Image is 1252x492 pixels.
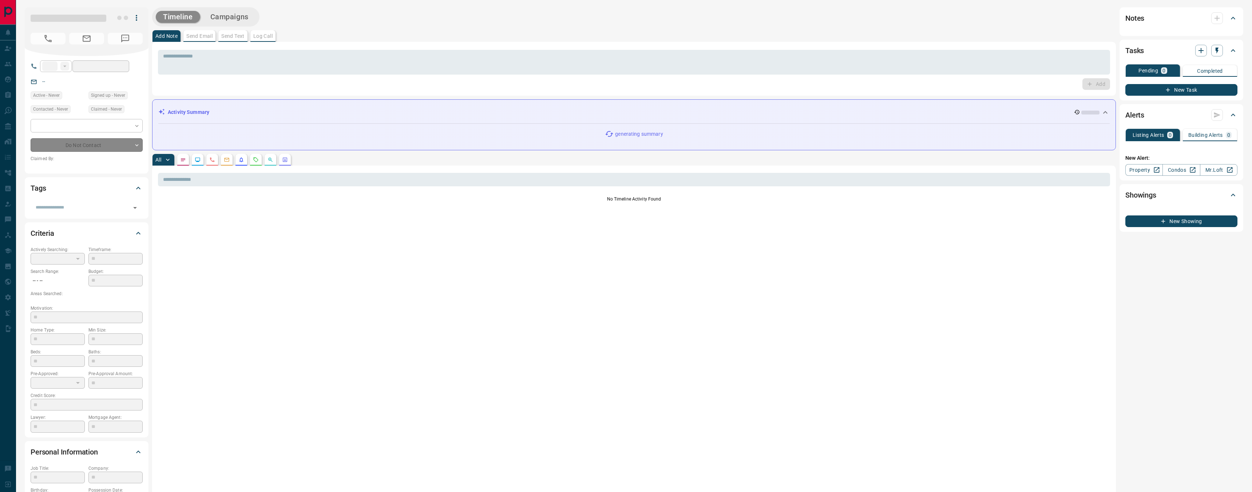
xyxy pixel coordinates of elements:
[69,33,104,44] span: No Email
[31,392,143,399] p: Credit Score:
[209,157,215,163] svg: Calls
[88,327,143,333] p: Min Size:
[155,157,161,162] p: All
[1125,154,1237,162] p: New Alert:
[1125,9,1237,27] div: Notes
[1162,164,1200,176] a: Condos
[1125,109,1144,121] h2: Alerts
[158,196,1110,202] p: No Timeline Activity Found
[42,79,45,84] a: --
[31,182,46,194] h2: Tags
[203,11,256,23] button: Campaigns
[31,246,85,253] p: Actively Searching:
[88,414,143,421] p: Mortgage Agent:
[1125,84,1237,96] button: New Task
[1125,189,1156,201] h2: Showings
[180,157,186,163] svg: Notes
[1188,132,1223,138] p: Building Alerts
[88,370,143,377] p: Pre-Approval Amount:
[1133,132,1164,138] p: Listing Alerts
[1125,186,1237,204] div: Showings
[155,33,178,39] p: Add Note
[31,155,143,162] p: Claimed By:
[31,446,98,458] h2: Personal Information
[224,157,230,163] svg: Emails
[31,370,85,377] p: Pre-Approved:
[88,246,143,253] p: Timeframe:
[31,33,66,44] span: No Number
[31,225,143,242] div: Criteria
[31,138,143,152] div: Do Not Contact
[1125,45,1144,56] h2: Tasks
[156,11,200,23] button: Timeline
[1125,12,1144,24] h2: Notes
[615,130,663,138] p: generating summary
[88,268,143,275] p: Budget:
[31,414,85,421] p: Lawyer:
[130,203,140,213] button: Open
[88,349,143,355] p: Baths:
[88,465,143,472] p: Company:
[1125,106,1237,124] div: Alerts
[31,268,85,275] p: Search Range:
[31,349,85,355] p: Beds:
[1197,68,1223,74] p: Completed
[31,465,85,472] p: Job Title:
[158,106,1110,119] div: Activity Summary
[282,157,288,163] svg: Agent Actions
[1200,164,1237,176] a: Mr.Loft
[31,305,143,312] p: Motivation:
[168,108,209,116] p: Activity Summary
[31,443,143,461] div: Personal Information
[1125,215,1237,227] button: New Showing
[31,327,85,333] p: Home Type:
[33,92,60,99] span: Active - Never
[195,157,201,163] svg: Lead Browsing Activity
[238,157,244,163] svg: Listing Alerts
[31,275,85,287] p: -- - --
[1125,42,1237,59] div: Tasks
[108,33,143,44] span: No Number
[253,157,259,163] svg: Requests
[1138,68,1158,73] p: Pending
[91,92,125,99] span: Signed up - Never
[31,179,143,197] div: Tags
[1169,132,1172,138] p: 0
[31,227,54,239] h2: Criteria
[1227,132,1230,138] p: 0
[91,106,122,113] span: Claimed - Never
[1125,164,1163,176] a: Property
[268,157,273,163] svg: Opportunities
[31,290,143,297] p: Areas Searched:
[1162,68,1165,73] p: 0
[33,106,68,113] span: Contacted - Never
